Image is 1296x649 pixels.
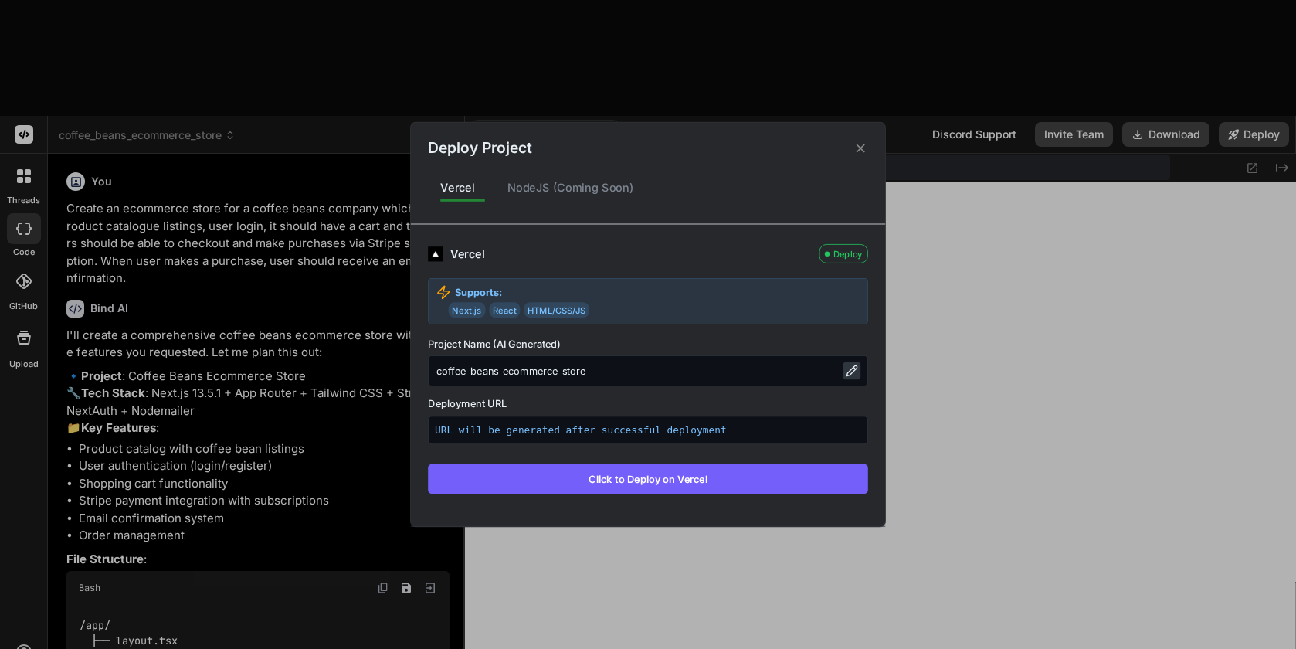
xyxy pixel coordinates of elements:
[435,423,861,437] p: URL will be generated after successful deployment
[524,302,589,318] span: HTML/CSS/JS
[428,396,868,411] label: Deployment URL
[495,172,646,204] div: NodeJS (Coming Soon)
[428,337,868,352] label: Project Name (AI Generated)
[428,246,443,261] img: logo
[428,355,868,386] div: coffee_beans_ecommerce_store
[428,464,868,494] button: Click to Deploy on Vercel
[843,362,860,379] button: Edit project name
[819,244,868,263] div: Deploy
[449,302,486,318] span: Next.js
[455,285,503,300] strong: Supports:
[489,302,520,318] span: React
[450,246,812,263] div: Vercel
[428,138,531,160] h2: Deploy Project
[428,172,487,204] div: Vercel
